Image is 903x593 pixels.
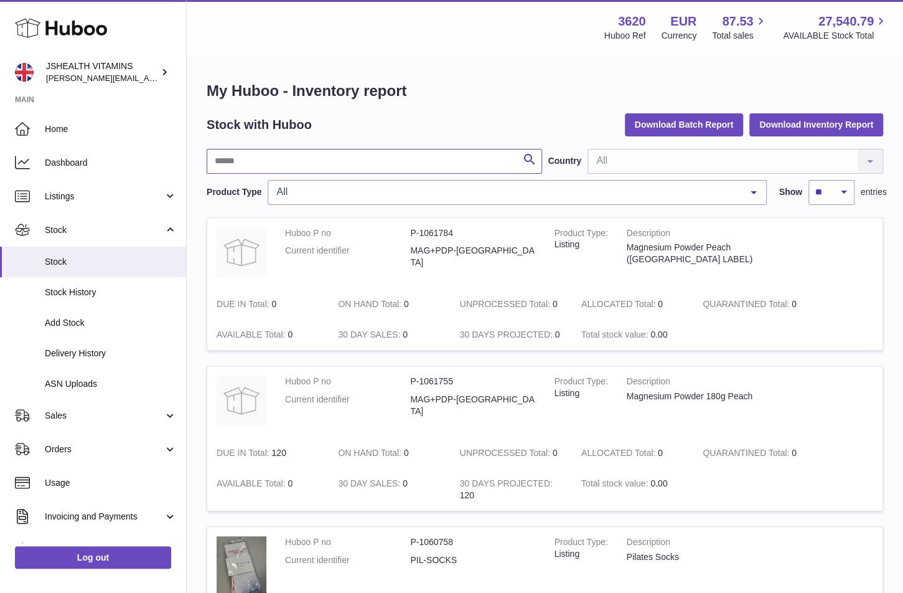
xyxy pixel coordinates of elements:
[783,30,888,42] span: AVAILABLE Stock Total
[650,478,667,488] span: 0.00
[627,391,824,402] div: Magnesium Powder 180g Peach
[45,378,177,390] span: ASN Uploads
[572,438,693,468] td: 0
[45,287,177,298] span: Stock History
[207,186,261,198] label: Product Type
[273,186,741,198] span: All
[329,320,450,350] td: 0
[410,245,535,268] dd: MAG+PDP-[GEOGRAPHIC_DATA]
[581,330,650,343] strong: Total stock value
[554,537,608,550] strong: Product Type
[285,536,410,548] dt: Huboo P no
[217,448,271,461] strong: DUE IN Total
[554,228,608,241] strong: Product Type
[662,30,697,42] div: Currency
[625,113,744,136] button: Download Batch Report
[45,477,177,489] span: Usage
[217,376,266,425] img: product image
[460,448,553,461] strong: UNPROCESSED Total
[338,330,403,343] strong: 30 DAY SALES
[451,468,572,511] td: 120
[45,123,177,135] span: Home
[285,227,410,239] dt: Huboo P no
[45,348,177,359] span: Delivery History
[207,468,329,511] td: 0
[712,13,767,42] a: 87.53 Total sales
[650,330,667,339] span: 0.00
[15,546,171,569] a: Log out
[45,157,177,169] span: Dashboard
[338,299,404,312] strong: ON HAND Total
[329,289,450,320] td: 0
[627,227,824,242] strong: Description
[285,554,410,566] dt: Current identifier
[15,63,34,82] img: francesca@jshealthvitamins.com
[861,186,887,198] span: entries
[410,536,535,548] dd: P-1060758
[618,13,646,30] strong: 3620
[703,448,792,461] strong: QUARANTINED Total
[627,242,824,265] div: Magnesium Powder Peach ([GEOGRAPHIC_DATA] LABEL)
[338,448,404,461] strong: ON HAND Total
[783,13,888,42] a: 27,540.79 AVAILABLE Stock Total
[45,444,164,455] span: Orders
[338,478,403,491] strong: 30 DAY SALES
[604,30,646,42] div: Huboo Ref
[554,376,608,389] strong: Product Type
[45,317,177,329] span: Add Stock
[460,299,553,312] strong: UNPROCESSED Total
[554,549,579,559] span: listing
[217,299,271,312] strong: DUE IN Total
[627,551,824,563] div: Pilates Socks
[572,289,693,320] td: 0
[207,116,312,133] h2: Stock with Huboo
[460,478,553,491] strong: 30 DAYS PROJECTED
[722,13,753,30] span: 87.53
[46,73,250,83] span: [PERSON_NAME][EMAIL_ADDRESS][DOMAIN_NAME]
[792,299,797,309] span: 0
[749,113,883,136] button: Download Inventory Report
[779,186,802,198] label: Show
[627,376,824,391] strong: Description
[285,394,410,417] dt: Current identifier
[818,13,874,30] span: 27,540.79
[703,299,792,312] strong: QUARANTINED Total
[285,376,410,387] dt: Huboo P no
[207,438,329,468] td: 120
[581,299,658,312] strong: ALLOCATED Total
[45,191,164,202] span: Listings
[451,438,572,468] td: 0
[410,227,535,239] dd: P-1061784
[581,448,658,461] strong: ALLOCATED Total
[285,245,410,268] dt: Current identifier
[217,478,288,491] strong: AVAILABLE Total
[670,13,696,30] strong: EUR
[460,330,555,343] strong: 30 DAYS PROJECTED
[581,478,650,491] strong: Total stock value
[627,536,824,551] strong: Description
[217,227,266,277] img: product image
[207,320,329,350] td: 0
[451,320,572,350] td: 0
[410,554,535,566] dd: PIL-SOCKS
[45,511,164,523] span: Invoicing and Payments
[46,60,158,84] div: JSHEALTH VITAMINS
[410,394,535,417] dd: MAG+PDP-[GEOGRAPHIC_DATA]
[554,388,579,398] span: listing
[410,376,535,387] dd: P-1061755
[45,256,177,268] span: Stock
[792,448,797,458] span: 0
[45,410,164,422] span: Sales
[712,30,767,42] span: Total sales
[329,468,450,511] td: 0
[548,155,582,167] label: Country
[554,239,579,249] span: listing
[207,81,883,101] h1: My Huboo - Inventory report
[451,289,572,320] td: 0
[217,330,288,343] strong: AVAILABLE Total
[45,224,164,236] span: Stock
[329,438,450,468] td: 0
[207,289,329,320] td: 0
